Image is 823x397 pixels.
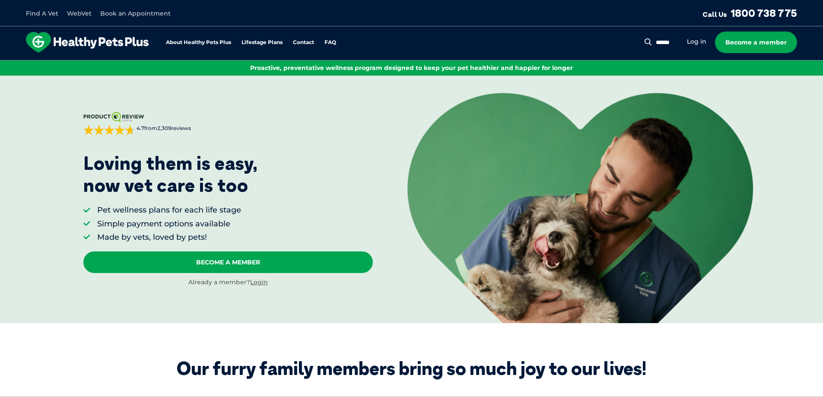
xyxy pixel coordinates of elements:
a: Find A Vet [26,10,58,17]
a: Become A Member [83,251,373,273]
img: <p>Loving them is easy, <br /> now vet care is too</p> [407,93,753,323]
a: About Healthy Pets Plus [166,40,231,45]
a: Login [250,278,268,286]
a: Lifestage Plans [241,40,283,45]
a: Log in [687,38,706,46]
strong: 4.7 [137,125,144,131]
a: Call Us1800 738 775 [702,6,797,19]
span: 2,309 reviews [157,125,191,131]
span: from [135,125,191,132]
li: Pet wellness plans for each life stage [97,205,241,216]
a: 4.7from2,309reviews [83,112,373,135]
img: hpp-logo [26,32,149,53]
span: Call Us [702,10,727,19]
p: Loving them is easy, now vet care is too [83,152,258,196]
div: 4.7 out of 5 stars [83,125,135,135]
a: WebVet [67,10,92,17]
a: Become a member [715,32,797,53]
div: Already a member? [83,278,373,287]
li: Made by vets, loved by pets! [97,232,241,243]
span: Proactive, preventative wellness program designed to keep your pet healthier and happier for longer [250,64,573,72]
button: Search [643,38,654,46]
a: Contact [293,40,314,45]
div: Our furry family members bring so much joy to our lives! [177,358,646,379]
li: Simple payment options available [97,219,241,229]
a: Book an Appointment [100,10,171,17]
a: FAQ [324,40,336,45]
